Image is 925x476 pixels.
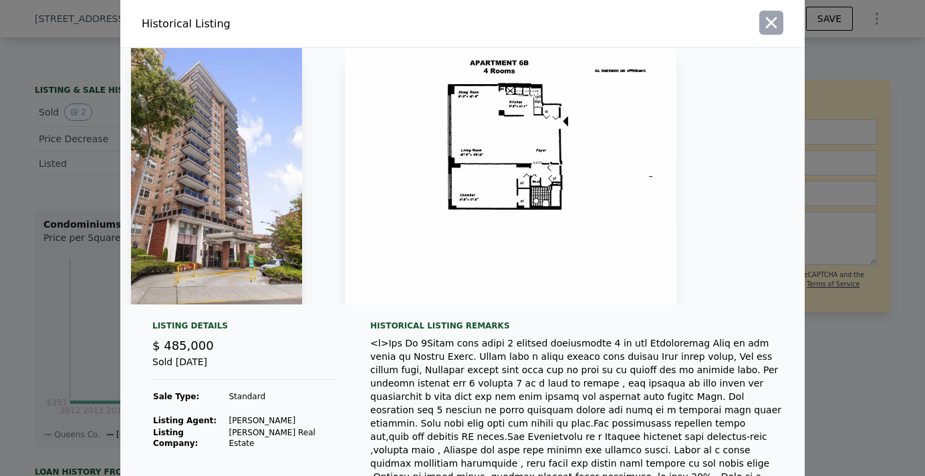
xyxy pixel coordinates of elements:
span: $ 485,000 [152,338,214,352]
div: Listing Details [152,320,338,336]
img: Property Img [345,48,676,304]
td: Standard [228,391,338,403]
div: Historical Listing remarks [370,320,783,331]
div: Historical Listing [142,16,457,32]
td: [PERSON_NAME] Real Estate [228,427,338,449]
strong: Sale Type: [153,392,199,401]
div: Sold [DATE] [152,355,338,380]
strong: Listing Agent: [153,416,217,425]
img: Property Img [131,48,302,304]
strong: Listing Company: [153,428,198,448]
td: [PERSON_NAME] [228,415,338,427]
